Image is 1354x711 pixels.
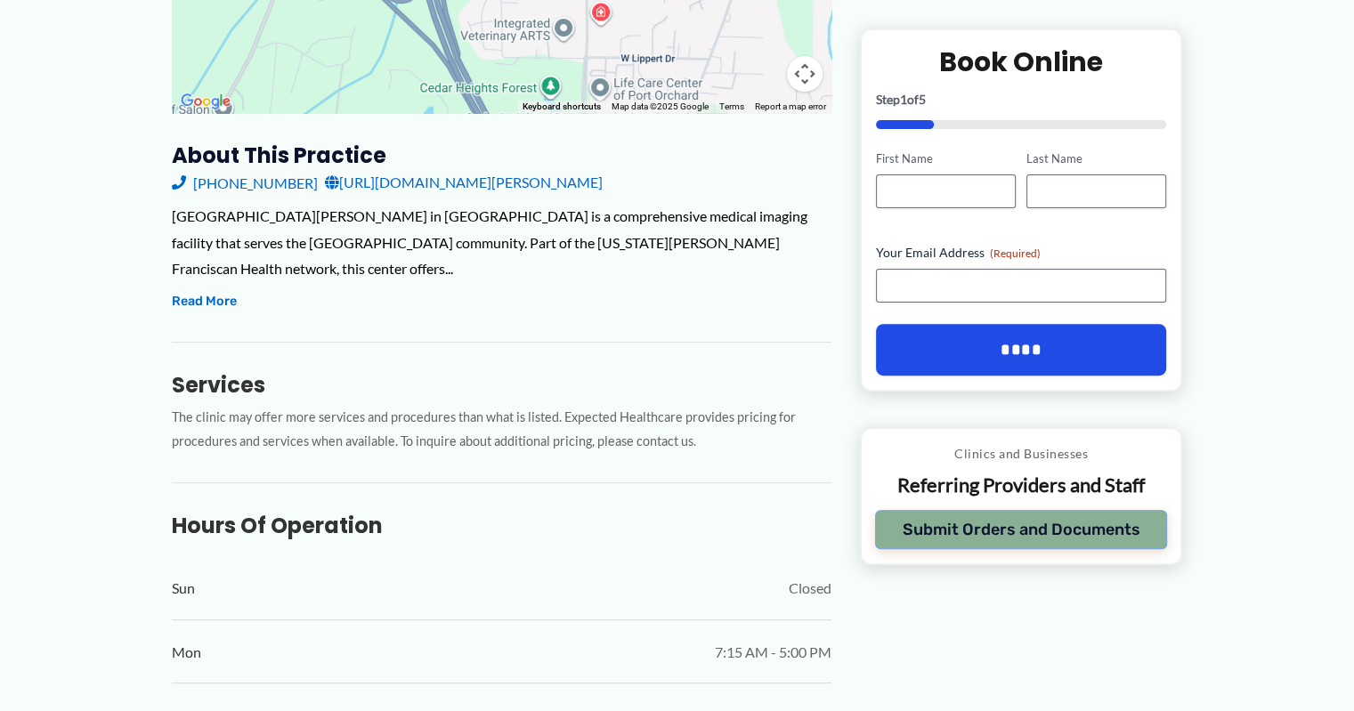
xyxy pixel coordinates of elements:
p: Referring Providers and Staff [875,473,1168,498]
span: Map data ©2025 Google [612,101,709,111]
h3: Hours of Operation [172,512,831,539]
span: 5 [919,92,926,107]
h3: About this practice [172,141,831,169]
button: Submit Orders and Documents [875,510,1168,549]
span: Mon [172,639,201,666]
a: [PHONE_NUMBER] [172,169,318,196]
span: Closed [789,575,831,602]
img: Google [176,90,235,113]
span: 1 [900,92,907,107]
label: Last Name [1026,150,1166,167]
span: (Required) [990,246,1041,260]
h2: Book Online [876,44,1167,79]
span: Sun [172,575,195,602]
div: [GEOGRAPHIC_DATA][PERSON_NAME] in [GEOGRAPHIC_DATA] is a comprehensive medical imaging facility t... [172,203,831,282]
button: Keyboard shortcuts [523,101,601,113]
p: Step of [876,93,1167,106]
p: The clinic may offer more services and procedures than what is listed. Expected Healthcare provid... [172,406,831,454]
a: Open this area in Google Maps (opens a new window) [176,90,235,113]
p: Clinics and Businesses [875,442,1168,465]
button: Map camera controls [787,56,823,92]
label: First Name [876,150,1016,167]
a: Terms (opens in new tab) [719,101,744,111]
span: 7:15 AM - 5:00 PM [715,639,831,666]
a: Report a map error [755,101,826,111]
h3: Services [172,371,831,399]
label: Your Email Address [876,244,1167,262]
a: [URL][DOMAIN_NAME][PERSON_NAME] [325,169,603,196]
button: Read More [172,291,237,312]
